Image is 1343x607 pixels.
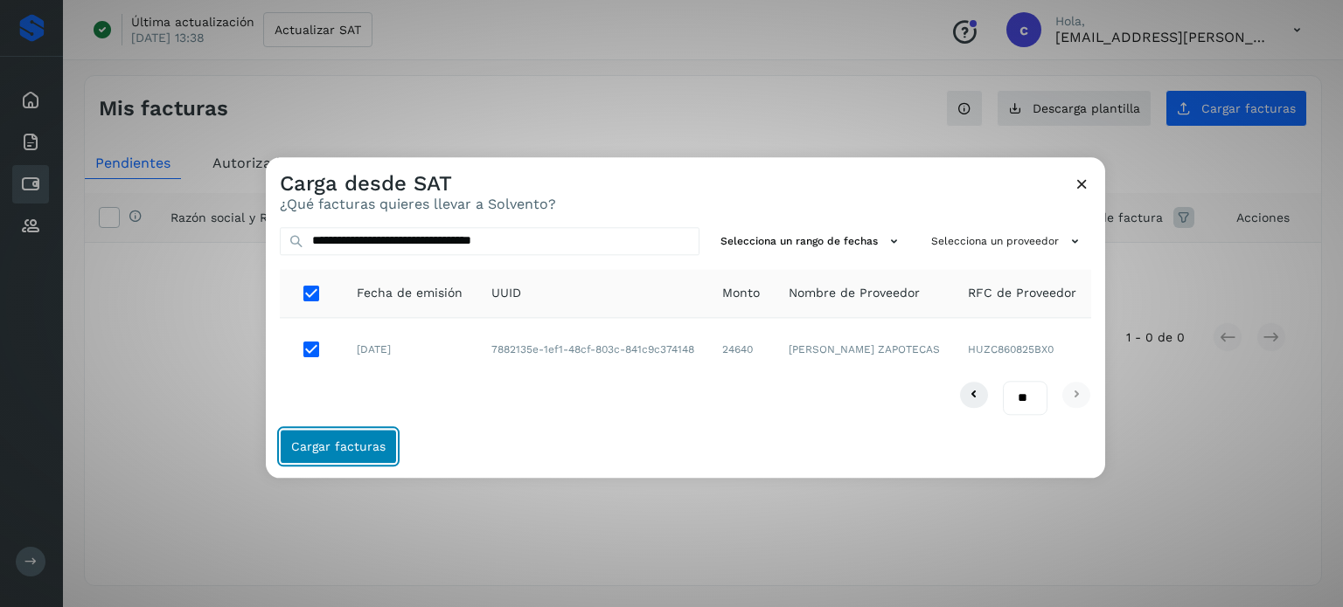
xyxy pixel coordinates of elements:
[280,171,556,197] h3: Carga desde SAT
[722,285,760,303] span: Monto
[491,285,521,303] span: UUID
[708,319,774,382] td: 24640
[280,197,556,213] p: ¿Qué facturas quieres llevar a Solvento?
[954,319,1091,382] td: HUZC860825BX0
[477,319,709,382] td: 7882135e-1ef1-48cf-803c-841c9c374148
[968,285,1076,303] span: RFC de Proveedor
[291,440,386,452] span: Cargar facturas
[343,319,477,382] td: [DATE]
[357,285,463,303] span: Fecha de emisión
[280,429,397,464] button: Cargar facturas
[713,227,910,256] button: Selecciona un rango de fechas
[789,285,920,303] span: Nombre de Proveedor
[775,319,955,382] td: [PERSON_NAME] ZAPOTECAS
[924,227,1091,256] button: Selecciona un proveedor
